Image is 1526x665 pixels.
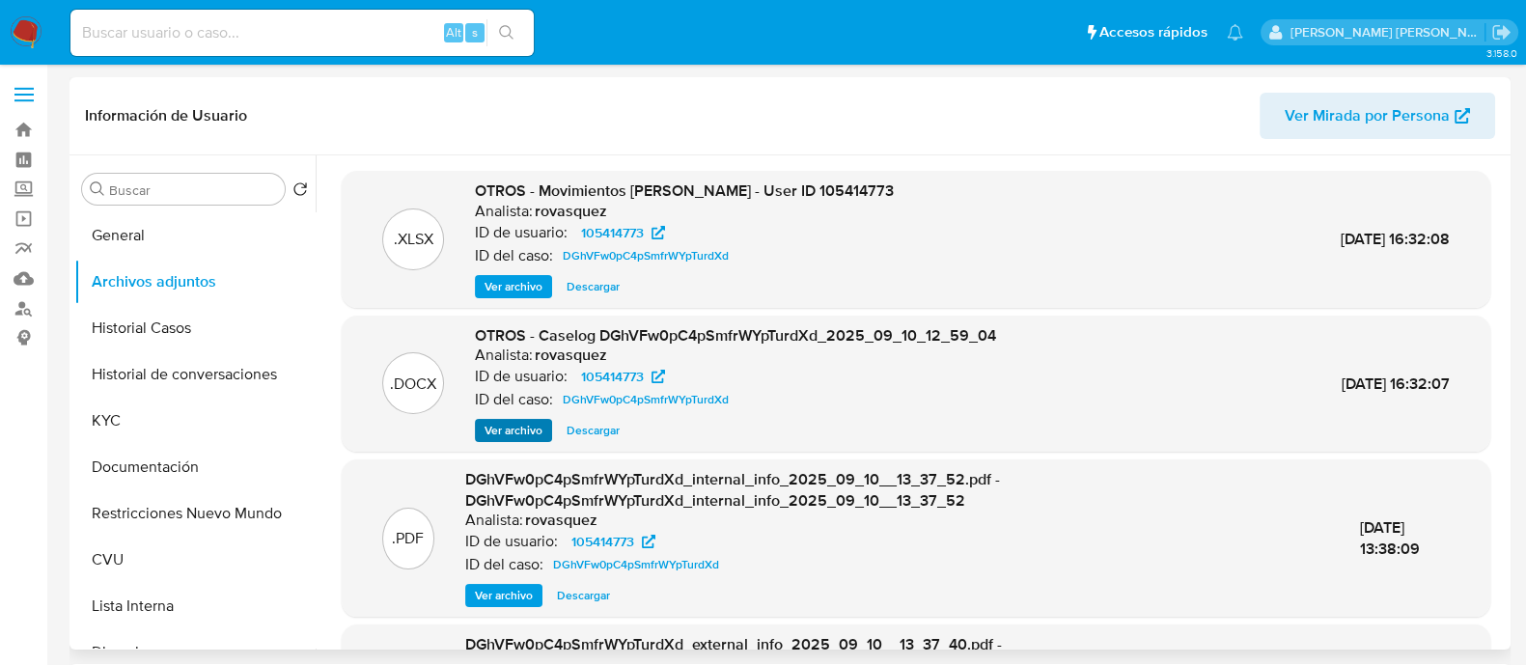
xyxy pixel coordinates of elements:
span: DGhVFw0pC4pSmfrWYpTurdXd [553,553,719,576]
a: 105414773 [560,530,667,553]
span: Accesos rápidos [1099,22,1207,42]
span: Ver Mirada por Persona [1285,93,1450,139]
button: CVU [74,537,316,583]
input: Buscar usuario o caso... [70,20,534,45]
a: 105414773 [569,365,677,388]
p: Analista: [475,346,533,365]
button: Descargar [547,584,620,607]
span: 105414773 [581,221,644,244]
button: Historial Casos [74,305,316,351]
p: roxana.vasquez@mercadolibre.com [1290,23,1485,42]
h6: rovasquez [535,202,607,221]
span: Descargar [567,277,620,296]
span: [DATE] 16:32:08 [1341,228,1450,250]
button: Buscar [90,181,105,197]
button: search-icon [486,19,526,46]
a: DGhVFw0pC4pSmfrWYpTurdXd [545,553,727,576]
p: ID del caso: [475,390,553,409]
span: DGhVFw0pC4pSmfrWYpTurdXd [563,388,729,411]
span: s [472,23,478,42]
button: Ver Mirada por Persona [1260,93,1495,139]
button: Ver archivo [475,419,552,442]
button: Lista Interna [74,583,316,629]
p: Analista: [475,202,533,221]
p: ID de usuario: [475,223,568,242]
span: Alt [446,23,461,42]
button: General [74,212,316,259]
button: Descargar [557,419,629,442]
button: Descargar [557,275,629,298]
span: DGhVFw0pC4pSmfrWYpTurdXd_internal_info_2025_09_10__13_37_52.pdf - DGhVFw0pC4pSmfrWYpTurdXd_intern... [465,468,1000,512]
button: KYC [74,398,316,444]
span: Ver archivo [485,277,542,296]
span: [DATE] 16:32:07 [1342,373,1450,395]
a: DGhVFw0pC4pSmfrWYpTurdXd [555,244,736,267]
h6: rovasquez [535,346,607,365]
button: Historial de conversaciones [74,351,316,398]
button: Restricciones Nuevo Mundo [74,490,316,537]
p: ID de usuario: [465,532,558,551]
p: .PDF [392,528,424,549]
p: ID del caso: [465,555,543,574]
span: Ver archivo [475,586,533,605]
h6: rovasquez [525,511,597,530]
a: Salir [1491,22,1512,42]
button: Documentación [74,444,316,490]
p: Analista: [465,511,523,530]
p: ID del caso: [475,246,553,265]
p: .DOCX [390,374,436,395]
p: .XLSX [394,229,433,250]
p: ID de usuario: [475,367,568,386]
span: OTROS - Caselog DGhVFw0pC4pSmfrWYpTurdXd_2025_09_10_12_59_04 [475,324,996,346]
button: Ver archivo [475,275,552,298]
a: DGhVFw0pC4pSmfrWYpTurdXd [555,388,736,411]
span: 105414773 [581,365,644,388]
input: Buscar [109,181,277,199]
button: Volver al orden por defecto [292,181,308,203]
span: [DATE] 13:38:09 [1360,516,1420,560]
button: Ver archivo [465,584,542,607]
span: Ver archivo [485,421,542,440]
span: DGhVFw0pC4pSmfrWYpTurdXd [563,244,729,267]
a: 105414773 [569,221,677,244]
a: Notificaciones [1227,24,1243,41]
span: 105414773 [571,530,634,553]
span: Descargar [557,586,610,605]
span: Descargar [567,421,620,440]
h1: Información de Usuario [85,106,247,125]
span: OTROS - Movimientos [PERSON_NAME] - User ID 105414773 [475,180,894,202]
button: Archivos adjuntos [74,259,316,305]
